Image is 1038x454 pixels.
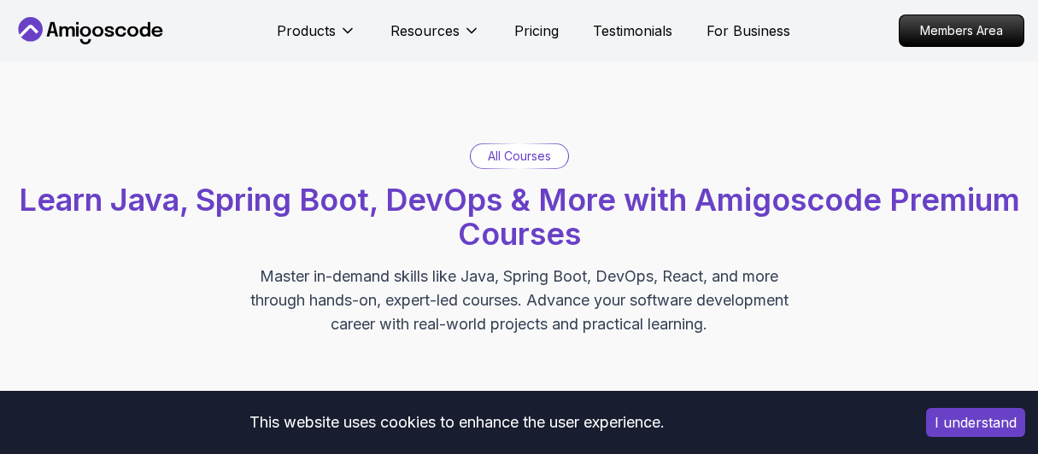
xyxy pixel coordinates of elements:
button: Products [277,20,356,55]
button: Accept cookies [926,408,1025,437]
button: Resources [390,20,480,55]
p: Products [277,20,336,41]
a: Pricing [514,20,559,41]
iframe: chat widget [932,347,1038,428]
p: Members Area [900,15,1023,46]
a: For Business [707,20,790,41]
div: This website uses cookies to enhance the user experience. [13,404,900,441]
a: Members Area [899,15,1024,47]
p: Master in-demand skills like Java, Spring Boot, DevOps, React, and more through hands-on, expert-... [232,265,806,336]
p: Resources [390,20,460,41]
span: Learn Java, Spring Boot, DevOps & More with Amigoscode Premium Courses [19,181,1020,253]
p: All Courses [488,148,551,165]
a: Testimonials [593,20,672,41]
